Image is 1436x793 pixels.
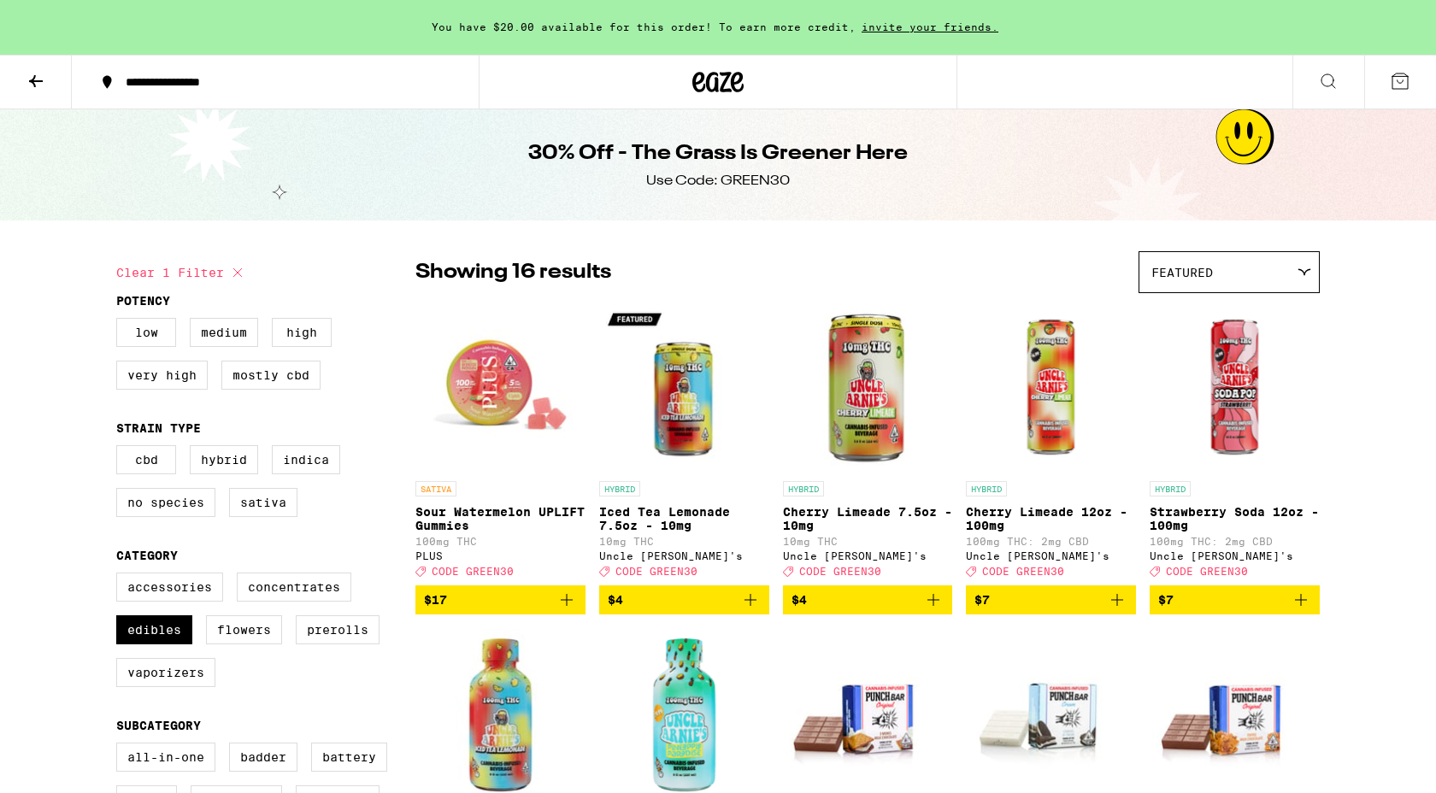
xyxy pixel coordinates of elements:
label: Concentrates [237,573,351,602]
button: Add to bag [1150,585,1320,614]
button: Add to bag [599,585,769,614]
div: Uncle [PERSON_NAME]'s [599,550,769,561]
p: 10mg THC [783,536,953,547]
p: Cherry Limeade 7.5oz - 10mg [783,505,953,532]
label: High [272,318,332,347]
label: Battery [311,743,387,772]
span: $7 [1158,593,1174,607]
p: Cherry Limeade 12oz - 100mg [966,505,1136,532]
span: $4 [792,593,807,607]
a: Open page for Sour Watermelon UPLIFT Gummies from PLUS [415,302,586,585]
span: CODE GREEN30 [799,566,881,577]
p: Strawberry Soda 12oz - 100mg [1150,505,1320,532]
p: SATIVA [415,481,456,496]
label: No Species [116,488,215,517]
label: Indica [272,445,340,474]
p: Sour Watermelon UPLIFT Gummies [415,505,586,532]
p: 100mg THC: 2mg CBD [1150,536,1320,547]
p: 100mg THC: 2mg CBD [966,536,1136,547]
p: HYBRID [1150,481,1191,496]
label: Low [116,318,176,347]
label: Accessories [116,573,223,602]
button: Add to bag [783,585,953,614]
label: Sativa [229,488,297,517]
div: Uncle [PERSON_NAME]'s [1150,550,1320,561]
label: Mostly CBD [221,361,321,390]
img: Uncle Arnie's - Cherry Limeade 12oz - 100mg [966,302,1136,473]
span: Featured [1151,266,1213,279]
div: Uncle [PERSON_NAME]'s [966,550,1136,561]
a: Open page for Iced Tea Lemonade 7.5oz - 10mg from Uncle Arnie's [599,302,769,585]
p: Showing 16 results [415,258,611,287]
img: Uncle Arnie's - Strawberry Soda 12oz - 100mg [1150,302,1320,473]
h1: 30% Off - The Grass Is Greener Here [528,139,908,168]
a: Open page for Cherry Limeade 12oz - 100mg from Uncle Arnie's [966,302,1136,585]
label: Very High [116,361,208,390]
label: Badder [229,743,297,772]
p: HYBRID [599,481,640,496]
button: Clear 1 filter [116,251,248,294]
div: Uncle [PERSON_NAME]'s [783,550,953,561]
p: HYBRID [966,481,1007,496]
a: Open page for Strawberry Soda 12oz - 100mg from Uncle Arnie's [1150,302,1320,585]
span: CODE GREEN30 [615,566,697,577]
button: Add to bag [966,585,1136,614]
span: invite your friends. [856,21,1004,32]
p: HYBRID [783,481,824,496]
label: Edibles [116,615,192,644]
img: Uncle Arnie's - Cherry Limeade 7.5oz - 10mg [783,302,953,473]
legend: Strain Type [116,421,201,435]
span: You have $20.00 available for this order! To earn more credit, [432,21,856,32]
span: CODE GREEN30 [982,566,1064,577]
legend: Potency [116,294,170,308]
p: Iced Tea Lemonade 7.5oz - 10mg [599,505,769,532]
img: Uncle Arnie's - Iced Tea Lemonade 7.5oz - 10mg [599,302,769,473]
span: $7 [974,593,990,607]
img: PLUS - Sour Watermelon UPLIFT Gummies [415,302,586,473]
span: $17 [424,593,447,607]
p: 100mg THC [415,536,586,547]
label: Medium [190,318,258,347]
label: CBD [116,445,176,474]
a: Open page for Cherry Limeade 7.5oz - 10mg from Uncle Arnie's [783,302,953,585]
span: $4 [608,593,623,607]
div: PLUS [415,550,586,561]
label: All-In-One [116,743,215,772]
label: Hybrid [190,445,258,474]
legend: Category [116,549,178,562]
span: CODE GREEN30 [432,566,514,577]
p: 10mg THC [599,536,769,547]
div: Use Code: GREEN30 [646,172,790,191]
legend: Subcategory [116,719,201,732]
label: Vaporizers [116,658,215,687]
span: CODE GREEN30 [1166,566,1248,577]
label: Prerolls [296,615,380,644]
label: Flowers [206,615,282,644]
button: Add to bag [415,585,586,614]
